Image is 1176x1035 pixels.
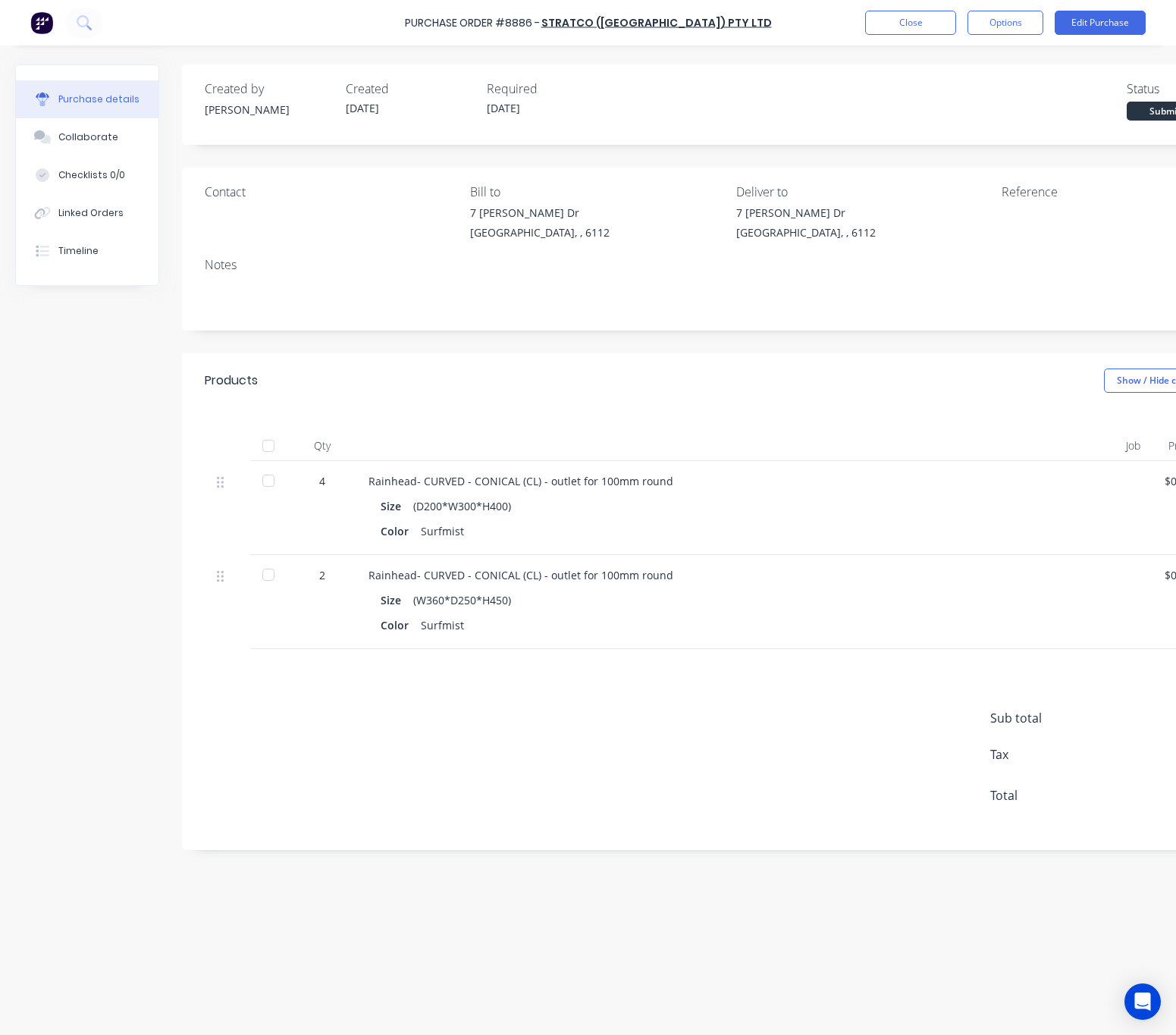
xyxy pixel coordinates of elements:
[990,709,1104,727] span: Sub total
[300,567,344,583] div: 2
[470,224,610,240] div: [GEOGRAPHIC_DATA], , 6112
[967,11,1043,35] button: Options
[421,614,464,636] div: Surfmist
[413,495,511,517] div: (D200*W300*H400)
[368,473,1027,489] div: Rainhead- CURVED - CONICAL (CL) - outlet for 100mm round
[58,130,118,144] div: Collaborate
[16,80,158,118] button: Purchase details
[1055,11,1146,35] button: Edit Purchase
[16,118,158,156] button: Collaborate
[405,15,540,31] div: Purchase Order #8886 -
[736,224,876,240] div: [GEOGRAPHIC_DATA], , 6112
[470,205,610,221] div: 7 [PERSON_NAME] Dr
[58,244,99,258] div: Timeline
[205,80,334,98] div: Created by
[58,168,125,182] div: Checklists 0/0
[865,11,956,35] button: Close
[205,372,258,390] div: Products
[736,183,990,201] div: Deliver to
[300,473,344,489] div: 4
[368,567,1027,583] div: Rainhead- CURVED - CONICAL (CL) - outlet for 100mm round
[421,520,464,542] div: Surfmist
[205,102,334,118] div: [PERSON_NAME]
[1039,431,1152,461] div: Job
[205,183,459,201] div: Contact
[346,80,475,98] div: Created
[381,495,413,517] div: Size
[16,194,158,232] button: Linked Orders
[990,786,1104,804] span: Total
[16,232,158,270] button: Timeline
[487,80,616,98] div: Required
[541,15,772,30] a: Stratco ([GEOGRAPHIC_DATA]) Pty Ltd
[990,745,1104,764] span: Tax
[381,589,413,611] div: Size
[16,156,158,194] button: Checklists 0/0
[381,614,421,636] div: Color
[413,589,511,611] div: (W360*D250*H450)
[470,183,724,201] div: Bill to
[736,205,876,221] div: 7 [PERSON_NAME] Dr
[58,93,140,106] div: Purchase details
[58,206,124,220] div: Linked Orders
[288,431,356,461] div: Qty
[30,11,53,34] img: Factory
[381,520,421,542] div: Color
[1124,983,1161,1020] div: Open Intercom Messenger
